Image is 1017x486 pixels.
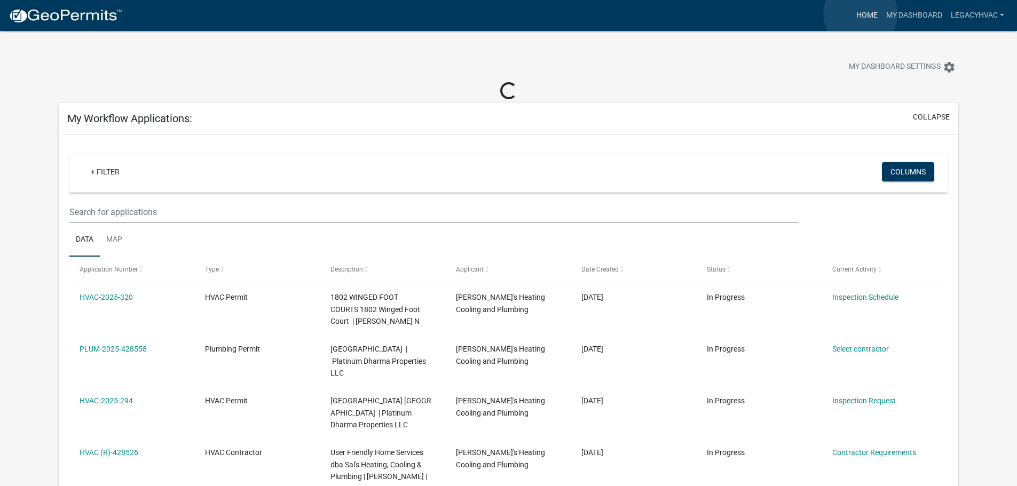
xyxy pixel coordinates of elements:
[840,57,964,77] button: My Dashboard Settingssettings
[205,345,260,353] span: Plumbing Permit
[581,293,603,301] span: 06/05/2025
[581,448,603,457] span: 05/30/2025
[832,293,898,301] a: Inspection Schedule
[80,266,138,273] span: Application Number
[330,448,427,481] span: User Friendly Home Services dba Sal's Heating, Cooling & Plumbing | Jessica Heim |
[882,5,947,26] a: My Dashboard
[330,396,431,429] span: 428 WATT STREET 428 Watt Street | Platinum Dharma Properties LLC
[832,448,916,457] a: Contractor Requirements
[707,293,745,301] span: In Progress
[707,345,745,353] span: In Progress
[80,293,133,301] a: HVAC-2025-320
[581,396,603,405] span: 05/30/2025
[943,61,956,74] i: settings
[707,396,745,405] span: In Progress
[446,257,571,282] datatable-header-cell: Applicant
[205,396,248,405] span: HVAC Permit
[320,257,446,282] datatable-header-cell: Description
[205,293,248,301] span: HVAC Permit
[581,345,603,353] span: 05/30/2025
[832,266,877,273] span: Current Activity
[456,266,484,273] span: Applicant
[456,345,545,365] span: Sal's Heating Cooling and Plumbing
[69,223,100,257] a: Data
[82,162,128,181] a: + Filter
[67,112,192,125] h5: My Workflow Applications:
[69,257,195,282] datatable-header-cell: Application Number
[832,396,896,405] a: Inspection Request
[456,448,545,469] span: Sal's Heating Cooling and Plumbing
[852,5,882,26] a: Home
[100,223,129,257] a: Map
[849,61,941,74] span: My Dashboard Settings
[205,448,262,457] span: HVAC Contractor
[707,448,745,457] span: In Progress
[571,257,697,282] datatable-header-cell: Date Created
[456,293,545,314] span: Sal's Heating Cooling and Plumbing
[205,266,219,273] span: Type
[581,266,619,273] span: Date Created
[913,111,950,123] button: collapse
[330,293,420,326] span: 1802 WINGED FOOT COURTS 1802 Winged Foot Court | Harris Kelley N
[195,257,320,282] datatable-header-cell: Type
[882,162,934,181] button: Columns
[707,266,726,273] span: Status
[69,201,798,223] input: Search for applications
[456,396,545,417] span: Sal's Heating Cooling and Plumbing
[822,257,947,282] datatable-header-cell: Current Activity
[947,5,1008,26] a: legacyhvac
[80,448,138,457] a: HVAC (R)-428526
[80,345,147,353] a: PLUM-2025-428558
[330,345,426,378] span: 428 WATT STREET | Platinum Dharma Properties LLC
[330,266,363,273] span: Description
[696,257,822,282] datatable-header-cell: Status
[832,345,889,353] a: Select contractor
[80,396,133,405] a: HVAC-2025-294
